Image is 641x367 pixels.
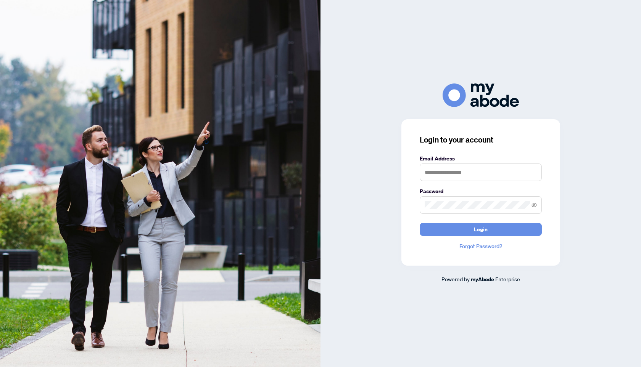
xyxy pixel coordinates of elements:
[420,187,542,196] label: Password
[420,223,542,236] button: Login
[495,276,520,282] span: Enterprise
[420,242,542,250] a: Forgot Password?
[474,223,488,236] span: Login
[471,275,494,284] a: myAbode
[443,83,519,107] img: ma-logo
[420,135,542,145] h3: Login to your account
[531,202,537,208] span: eye-invisible
[441,276,470,282] span: Powered by
[420,154,542,163] label: Email Address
